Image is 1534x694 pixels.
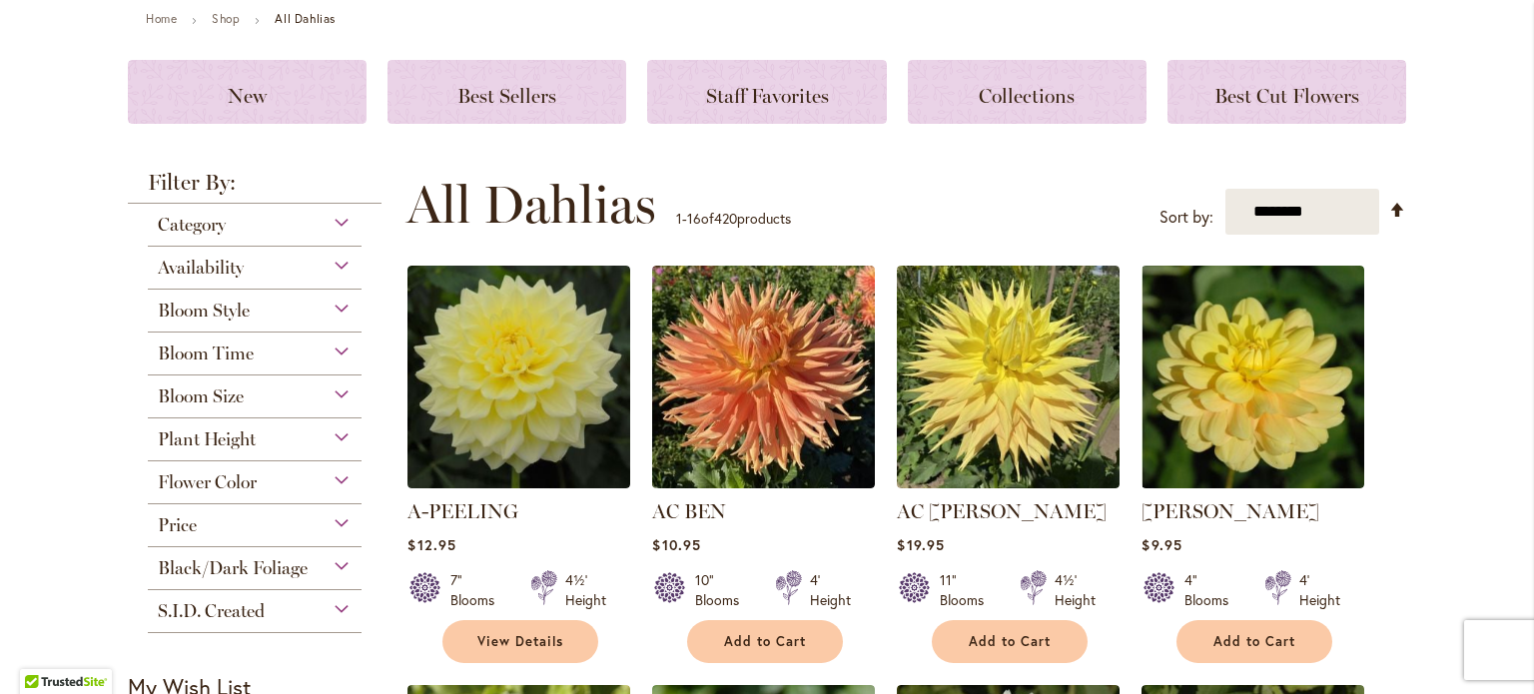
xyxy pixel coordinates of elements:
span: $10.95 [652,535,700,554]
span: Category [158,214,226,236]
button: Add to Cart [1176,620,1332,663]
div: 7" Blooms [450,570,506,610]
a: Best Cut Flowers [1167,60,1406,124]
a: Shop [212,11,240,26]
span: Availability [158,257,244,279]
label: Sort by: [1159,199,1213,236]
a: AC [PERSON_NAME] [897,499,1107,523]
a: Collections [908,60,1147,124]
strong: Filter By: [128,172,382,204]
span: S.I.D. Created [158,600,265,622]
span: Add to Cart [969,633,1051,650]
span: Add to Cart [1213,633,1295,650]
span: Best Sellers [457,84,556,108]
span: Add to Cart [724,633,806,650]
a: View Details [442,620,598,663]
span: Price [158,514,197,536]
a: AC BEN [652,499,726,523]
div: 10" Blooms [695,570,751,610]
a: Staff Favorites [647,60,886,124]
a: A-PEELING [407,499,518,523]
span: New [228,84,267,108]
span: Bloom Size [158,385,244,407]
button: Add to Cart [932,620,1088,663]
span: Black/Dark Foliage [158,557,308,579]
strong: All Dahlias [275,11,336,26]
span: Best Cut Flowers [1214,84,1359,108]
span: View Details [477,633,563,650]
a: AC Jeri [897,473,1120,492]
span: Collections [979,84,1075,108]
a: AHOY MATEY [1142,473,1364,492]
a: Home [146,11,177,26]
div: 4' Height [810,570,851,610]
div: 4½' Height [565,570,606,610]
a: Best Sellers [387,60,626,124]
span: Flower Color [158,471,257,493]
span: $9.95 [1142,535,1181,554]
span: All Dahlias [406,175,656,235]
span: $19.95 [897,535,944,554]
span: 1 [676,209,682,228]
span: Bloom Time [158,343,254,364]
span: 420 [714,209,737,228]
img: AC Jeri [897,266,1120,488]
div: 4' Height [1299,570,1340,610]
a: A-Peeling [407,473,630,492]
div: 4½' Height [1055,570,1096,610]
a: AC BEN [652,473,875,492]
span: 16 [687,209,701,228]
iframe: Launch Accessibility Center [15,623,71,679]
a: [PERSON_NAME] [1142,499,1319,523]
img: A-Peeling [407,266,630,488]
div: 11" Blooms [940,570,996,610]
span: $12.95 [407,535,455,554]
span: Plant Height [158,428,256,450]
img: AHOY MATEY [1142,266,1364,488]
span: Bloom Style [158,300,250,322]
p: - of products [676,203,791,235]
img: AC BEN [652,266,875,488]
a: New [128,60,367,124]
span: Staff Favorites [706,84,829,108]
button: Add to Cart [687,620,843,663]
div: 4" Blooms [1184,570,1240,610]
